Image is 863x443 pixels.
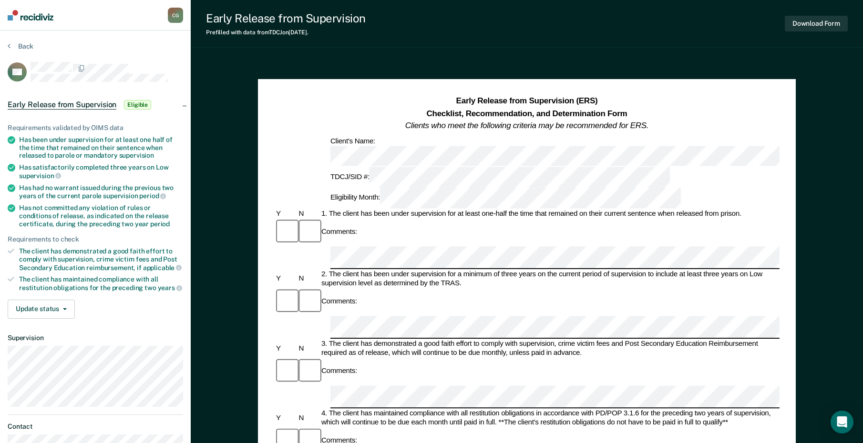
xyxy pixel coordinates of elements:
[19,204,183,228] div: Has not committed any violation of rules or conditions of release, as indicated on the release ce...
[274,274,297,283] div: Y
[158,284,182,292] span: years
[8,10,53,20] img: Recidiviz
[19,172,61,180] span: supervision
[8,235,183,243] div: Requirements to check
[8,42,33,50] button: Back
[124,100,151,110] span: Eligible
[297,209,319,218] div: N
[8,100,116,110] span: Early Release from Supervision
[8,300,75,319] button: Update status
[426,109,627,118] strong: Checklist, Recommendation, and Determination Form
[319,409,780,427] div: 4. The client has maintained compliance with all restitution obligations in accordance with PD/PO...
[329,167,672,188] div: TDCJ/SID #:
[785,16,848,31] button: Download Form
[456,96,598,105] strong: Early Release from Supervision (ERS)
[150,220,170,228] span: period
[19,163,183,180] div: Has satisfactorily completed three years on Low
[274,413,297,423] div: Y
[831,411,853,433] div: Open Intercom Messenger
[274,209,297,218] div: Y
[19,247,183,272] div: The client has demonstrated a good faith effort to comply with supervision, crime victim fees and...
[8,334,183,342] dt: Supervision
[405,121,649,130] em: Clients who meet the following criteria may be recommended for ERS.
[319,297,359,306] div: Comments:
[168,8,183,23] button: CG
[8,124,183,132] div: Requirements validated by OIMS data
[329,188,683,208] div: Eligibility Month:
[119,151,154,159] span: supervision
[143,264,182,272] span: applicable
[8,423,183,431] dt: Contact
[319,270,780,288] div: 2. The client has been under supervision for a minimum of three years on the current period of su...
[206,29,366,36] div: Prefilled with data from TDCJ on [DATE] .
[168,8,183,23] div: C G
[139,192,166,200] span: period
[319,228,359,237] div: Comments:
[19,184,183,200] div: Has had no warrant issued during the previous two years of the current parole supervision
[319,209,780,218] div: 1. The client has been under supervision for at least one-half the time that remained on their cu...
[19,275,183,292] div: The client has maintained compliance with all restitution obligations for the preceding two
[319,339,780,357] div: 3. The client has demonstrated a good faith effort to comply with supervision, crime victim fees ...
[297,274,319,283] div: N
[319,367,359,376] div: Comments:
[19,136,183,160] div: Has been under supervision for at least one half of the time that remained on their sentence when...
[297,413,319,423] div: N
[206,11,366,25] div: Early Release from Supervision
[274,344,297,353] div: Y
[297,344,319,353] div: N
